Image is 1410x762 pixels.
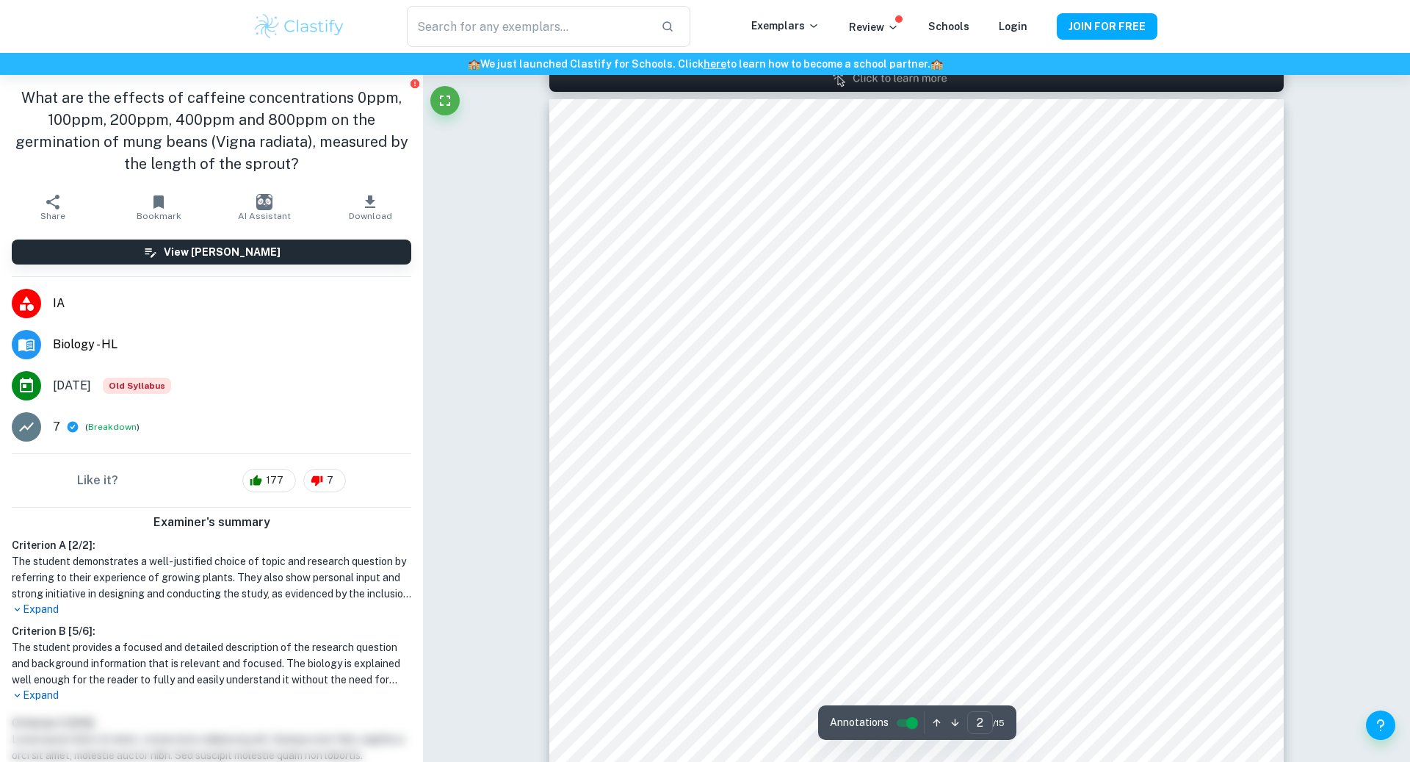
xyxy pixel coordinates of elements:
[407,6,649,47] input: Search for any exemplars...
[999,21,1027,32] a: Login
[103,378,171,394] span: Old Syllabus
[258,473,292,488] span: 177
[12,553,411,602] h1: The student demonstrates a well-justified choice of topic and research question by referring to t...
[211,187,317,228] button: AI Assistant
[6,514,417,531] h6: Examiner's summary
[409,78,420,89] button: Report issue
[12,87,411,175] h1: What are the effects of caffeine concentrations 0ppm, 100ppm, 200ppm, 400ppm and 800ppm on the ge...
[930,58,943,70] span: 🏫
[704,58,726,70] a: here
[85,420,140,434] span: ( )
[164,244,281,260] h6: View [PERSON_NAME]
[12,240,411,265] button: View [PERSON_NAME]
[849,19,899,35] p: Review
[1057,13,1157,40] button: JOIN FOR FREE
[12,623,411,639] h6: Criterion B [ 5 / 6 ]:
[77,472,118,489] h6: Like it?
[238,211,291,221] span: AI Assistant
[3,56,1407,72] h6: We just launched Clastify for Schools. Click to learn how to become a school partner.
[53,377,91,395] span: [DATE]
[12,602,411,617] p: Expand
[103,378,171,394] div: Starting from the May 2025 session, the Biology IA requirements have changed. It's OK to refer to...
[53,336,411,353] span: Biology - HL
[1366,711,1395,740] button: Help and Feedback
[12,537,411,553] h6: Criterion A [ 2 / 2 ]:
[751,18,820,34] p: Exemplars
[468,58,480,70] span: 🏫
[106,187,211,228] button: Bookmark
[319,473,341,488] span: 7
[928,21,969,32] a: Schools
[253,12,346,41] img: Clastify logo
[430,86,460,115] button: Fullscreen
[53,295,411,312] span: IA
[12,688,411,703] p: Expand
[256,194,272,210] img: AI Assistant
[88,420,137,434] button: Breakdown
[40,211,65,221] span: Share
[830,715,889,730] span: Annotations
[12,639,411,688] h1: The student provides a focused and detailed description of the research question and background i...
[349,211,392,221] span: Download
[53,418,60,436] p: 7
[317,187,423,228] button: Download
[303,469,346,492] div: 7
[993,716,1005,730] span: / 15
[137,211,181,221] span: Bookmark
[242,469,296,492] div: 177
